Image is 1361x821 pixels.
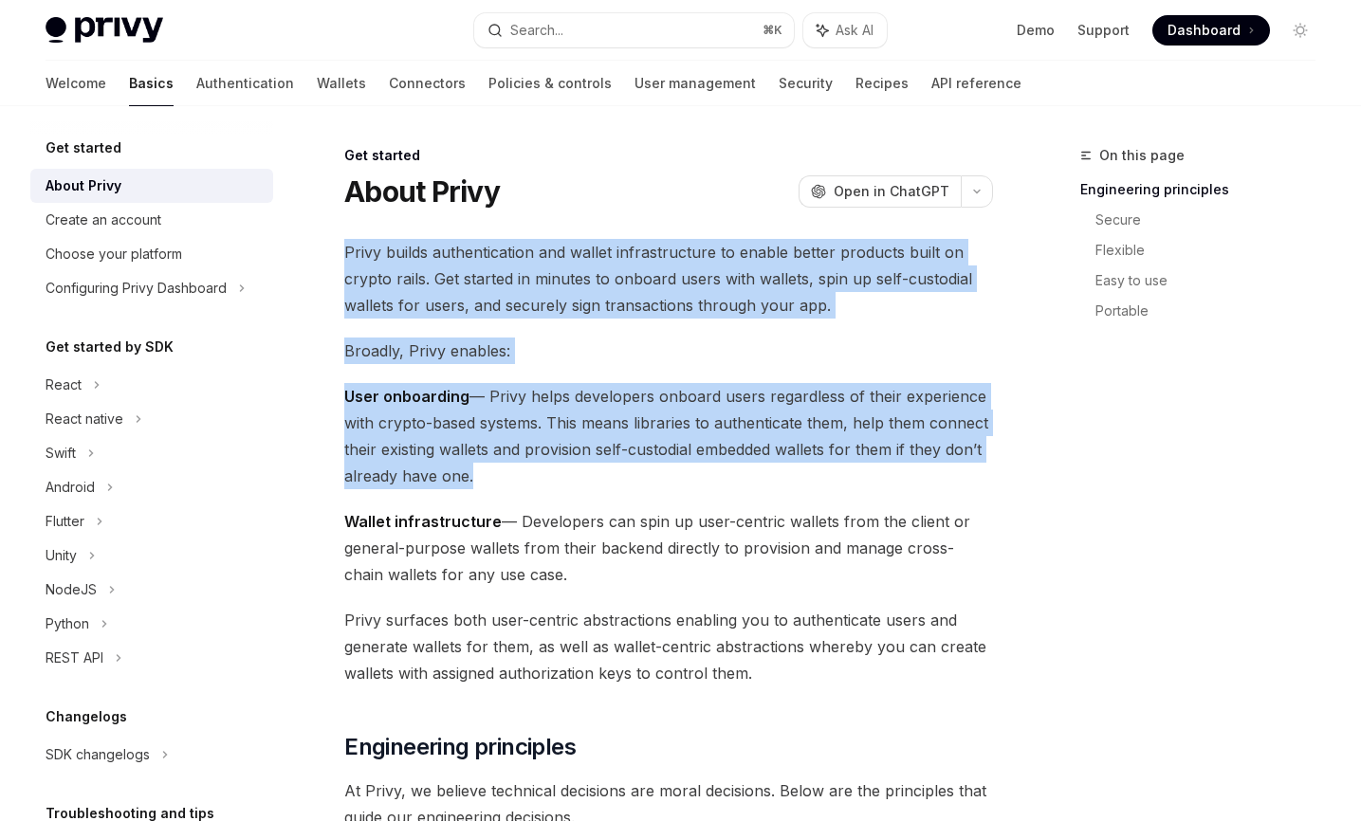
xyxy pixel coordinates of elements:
span: Open in ChatGPT [834,182,949,201]
a: Secure [1095,205,1331,235]
button: Ask AI [803,13,887,47]
span: Broadly, Privy enables: [344,338,993,364]
div: REST API [46,647,103,669]
button: Toggle dark mode [1285,15,1315,46]
a: Wallets [317,61,366,106]
a: Support [1077,21,1130,40]
span: On this page [1099,144,1185,167]
div: Choose your platform [46,243,182,265]
a: Dashboard [1152,15,1270,46]
h5: Get started [46,137,121,159]
div: Search... [510,19,563,42]
a: Flexible [1095,235,1331,265]
span: Privy builds authentication and wallet infrastructure to enable better products built on crypto r... [344,239,993,319]
span: Privy surfaces both user-centric abstractions enabling you to authenticate users and generate wal... [344,607,993,686]
a: Easy to use [1095,265,1331,296]
strong: Wallet infrastructure [344,512,502,531]
h5: Changelogs [46,705,127,728]
a: Authentication [196,61,294,106]
span: Engineering principles [344,732,576,762]
a: Welcome [46,61,106,106]
div: React [46,374,82,396]
div: Swift [46,442,76,465]
div: Android [46,476,95,499]
div: Unity [46,544,77,567]
a: Portable [1095,296,1331,326]
a: API reference [931,61,1021,106]
a: User management [635,61,756,106]
a: Create an account [30,203,273,237]
span: Dashboard [1168,21,1241,40]
a: Connectors [389,61,466,106]
div: React native [46,408,123,430]
a: Policies & controls [488,61,612,106]
div: Configuring Privy Dashboard [46,277,227,300]
div: SDK changelogs [46,743,150,766]
span: ⌘ K [763,23,782,38]
div: Python [46,612,89,635]
span: — Privy helps developers onboard users regardless of their experience with crypto-based systems. ... [344,383,993,489]
div: Get started [344,146,993,165]
img: light logo [46,17,163,44]
a: Engineering principles [1080,174,1331,205]
span: — Developers can spin up user-centric wallets from the client or general-purpose wallets from the... [344,508,993,588]
a: Recipes [855,61,909,106]
div: Create an account [46,209,161,231]
a: Security [779,61,833,106]
h5: Get started by SDK [46,336,174,358]
a: Basics [129,61,174,106]
h1: About Privy [344,174,500,209]
a: Demo [1017,21,1055,40]
strong: User onboarding [344,387,469,406]
button: Open in ChatGPT [799,175,961,208]
div: NodeJS [46,578,97,601]
button: Search...⌘K [474,13,795,47]
a: About Privy [30,169,273,203]
a: Choose your platform [30,237,273,271]
span: Ask AI [836,21,874,40]
div: Flutter [46,510,84,533]
div: About Privy [46,174,121,197]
